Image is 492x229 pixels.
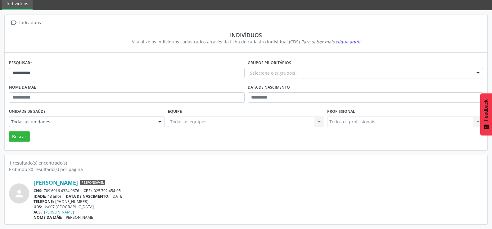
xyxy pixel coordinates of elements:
[34,215,62,220] span: NOME DA MÃE:
[66,194,110,199] span: DATA DE NASCIMENTO:
[44,209,74,215] a: [PERSON_NAME]
[34,188,43,193] span: CNS:
[336,39,360,45] span: clique aqui!
[34,179,78,186] a: [PERSON_NAME]
[34,199,54,204] span: TELEFONE:
[65,215,94,220] span: [PERSON_NAME]
[34,188,483,193] div: 709 6016 4324 9676
[13,32,479,38] div: Indivíduos
[34,209,42,215] span: ACS:
[13,38,479,45] div: Visualize os indivíduos cadastrados através da ficha de cadastro individual (CDS).
[250,70,296,76] span: Selecione o(s) grupo(s)
[11,119,152,125] span: Todas as unidades
[14,188,25,199] i: person
[34,194,46,199] span: IDADE:
[111,194,124,199] span: [DATE]
[9,18,18,27] i: 
[34,194,483,199] div: 48 anos
[9,58,32,68] label: Pesquisar
[301,39,360,45] i: Para saber mais,
[9,160,483,166] div: 1 resultado(s) encontrado(s)
[34,204,42,209] span: UBS:
[9,83,36,92] label: Nome da mãe
[480,93,492,135] button: Feedback - Mostrar pesquisa
[80,180,105,185] span: Responsável
[34,199,483,204] div: [PHONE_NUMBER]
[9,18,42,27] a:  Indivíduos
[9,166,483,173] div: Exibindo 30 resultado(s) por página
[248,83,290,92] label: Data de nascimento
[483,99,489,121] span: Feedback
[168,107,182,117] label: Equipe
[84,188,92,193] span: CPF:
[327,107,355,117] label: Profissional
[34,204,483,209] div: Usf 07 [GEOGRAPHIC_DATA]
[94,188,121,193] span: 025.792.454-05
[9,107,46,117] label: Unidade de saúde
[248,58,291,68] label: Grupos prioritários
[9,131,30,142] button: Buscar
[18,18,42,27] div: Indivíduos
